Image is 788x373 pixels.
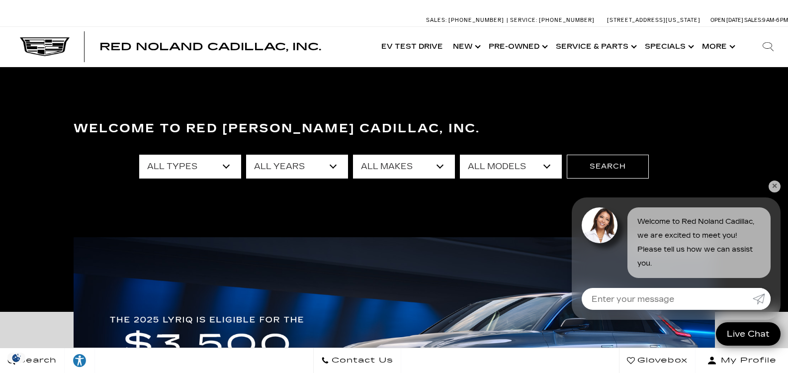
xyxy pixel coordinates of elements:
a: Red Noland Cadillac, Inc. [99,42,321,52]
select: Filter by type [139,155,241,179]
a: Glovebox [619,348,696,373]
span: Open [DATE] [710,17,743,23]
button: Open user profile menu [696,348,788,373]
span: Service: [510,17,537,23]
span: Sales: [744,17,762,23]
a: Sales: [PHONE_NUMBER] [426,17,507,23]
a: Service: [PHONE_NUMBER] [507,17,597,23]
h3: Welcome to Red [PERSON_NAME] Cadillac, Inc. [74,119,715,139]
a: Submit [753,288,771,310]
a: Live Chat [716,322,781,346]
button: More [697,27,738,67]
span: Sales: [426,17,447,23]
span: Search [15,354,57,368]
span: Live Chat [722,328,775,340]
select: Filter by year [246,155,348,179]
img: Agent profile photo [582,207,617,243]
span: Red Noland Cadillac, Inc. [99,41,321,53]
span: My Profile [717,354,777,368]
select: Filter by make [353,155,455,179]
span: [PHONE_NUMBER] [448,17,504,23]
a: New [448,27,484,67]
span: Contact Us [329,354,393,368]
section: Click to Open Cookie Consent Modal [5,353,28,363]
a: [STREET_ADDRESS][US_STATE] [607,17,700,23]
select: Filter by model [460,155,562,179]
div: Explore your accessibility options [65,353,94,368]
a: Service & Parts [551,27,640,67]
input: Enter your message [582,288,753,310]
a: Explore your accessibility options [65,348,95,373]
a: EV Test Drive [376,27,448,67]
span: Glovebox [635,354,688,368]
img: Cadillac Dark Logo with Cadillac White Text [20,37,70,56]
a: Contact Us [313,348,401,373]
span: 9 AM-6 PM [762,17,788,23]
img: Opt-Out Icon [5,353,28,363]
button: Search [567,155,649,179]
a: Specials [640,27,697,67]
div: Search [748,27,788,67]
a: Pre-Owned [484,27,551,67]
div: Welcome to Red Noland Cadillac, we are excited to meet you! Please tell us how we can assist you. [627,207,771,278]
span: [PHONE_NUMBER] [539,17,595,23]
